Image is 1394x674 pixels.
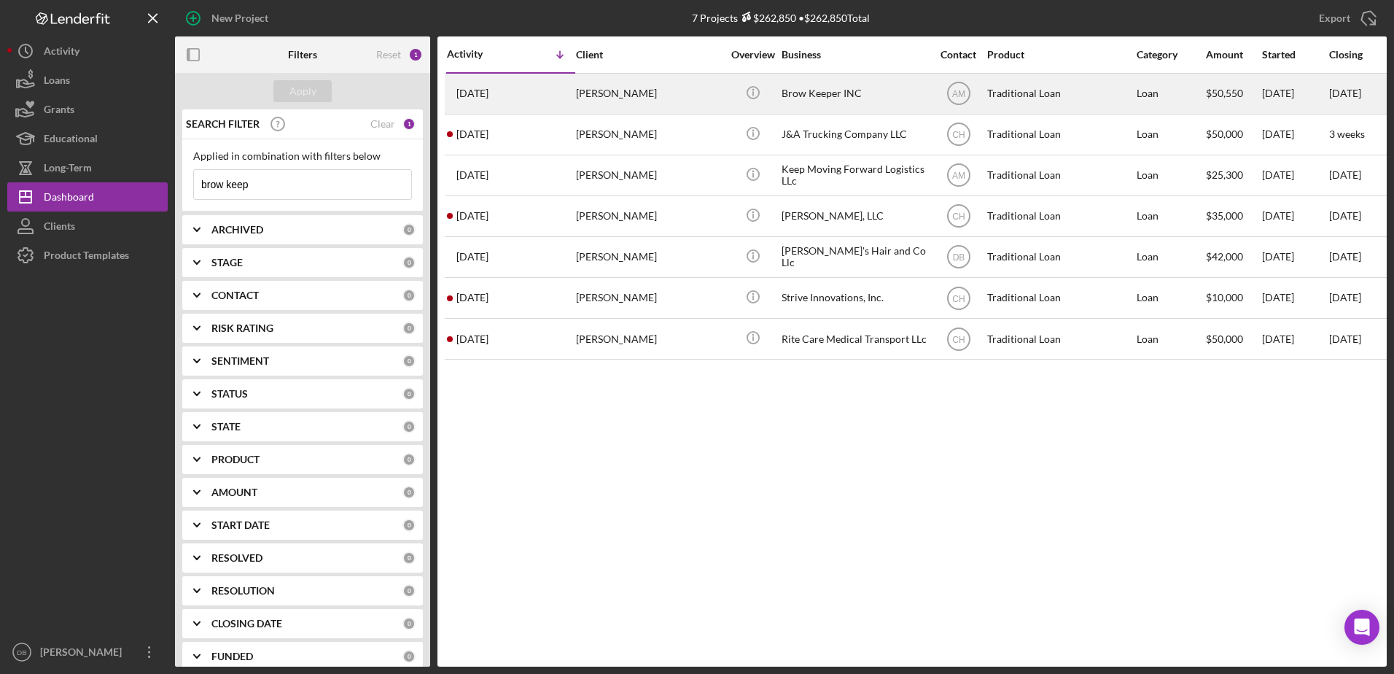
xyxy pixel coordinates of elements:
div: 0 [402,486,416,499]
span: $10,000 [1206,291,1243,303]
div: Product Templates [44,241,129,274]
button: Clients [7,212,168,241]
div: [PERSON_NAME] [576,319,722,358]
a: Long-Term [7,153,168,182]
b: ARCHIVED [211,224,263,236]
b: CLOSING DATE [211,618,282,630]
div: [PERSON_NAME] [576,279,722,317]
div: 7 Projects • $262,850 Total [692,12,870,24]
div: Traditional Loan [987,279,1133,317]
text: AM [952,171,965,181]
div: Dashboard [44,182,94,215]
div: $262,850 [738,12,796,24]
b: STATE [211,421,241,433]
text: DB [17,648,26,656]
button: Apply [273,80,332,102]
div: [DATE] [1329,88,1361,99]
div: 0 [402,453,416,466]
time: 2025-01-27 17:04 [456,292,488,303]
div: [PERSON_NAME]'s Hair and Co Llc [782,238,927,276]
span: $50,000 [1206,333,1243,345]
div: Clear [370,118,395,130]
div: 0 [402,355,416,368]
div: J&A Trucking Company LLC [782,115,927,154]
button: Loans [7,66,168,95]
button: DB[PERSON_NAME] [7,638,168,667]
div: Loan [1137,279,1204,317]
div: 0 [402,584,416,597]
b: RESOLUTION [211,585,275,597]
div: 1 [408,47,423,62]
button: Educational [7,124,168,153]
text: CH [952,130,965,140]
div: 0 [402,223,416,236]
button: Product Templates [7,241,168,270]
div: Brow Keeper INC [782,74,927,113]
div: Long-Term [44,153,92,186]
div: [PERSON_NAME], LLC [782,197,927,236]
b: CONTACT [211,290,259,301]
div: Loan [1137,115,1204,154]
text: CH [952,212,965,222]
div: Traditional Loan [987,319,1133,358]
div: Apply [289,80,316,102]
div: Overview [725,49,780,61]
b: STATUS [211,388,248,400]
time: 2025-07-30 20:41 [456,169,488,181]
b: FUNDED [211,651,253,662]
div: [PERSON_NAME] [576,156,722,195]
div: [PERSON_NAME] [36,638,131,670]
time: 2025-06-18 14:35 [456,251,488,263]
div: $50,550 [1206,74,1261,113]
b: SEARCH FILTER [186,118,260,130]
time: [DATE] [1329,209,1361,222]
div: Keep Moving Forward Logistics LLc [782,156,927,195]
button: Export [1304,4,1387,33]
text: CH [952,293,965,303]
div: 0 [402,289,416,302]
div: Amount [1206,49,1261,61]
time: 2025-09-03 19:42 [456,88,488,99]
div: 0 [402,322,416,335]
div: [DATE] [1262,74,1328,113]
div: [DATE] [1262,197,1328,236]
div: 0 [402,551,416,565]
button: New Project [175,4,283,33]
button: Dashboard [7,182,168,212]
div: 0 [402,519,416,532]
div: Educational [44,124,98,157]
div: Clients [44,212,75,244]
div: [DATE] [1262,156,1328,195]
div: [PERSON_NAME] [576,197,722,236]
div: Traditional Loan [987,197,1133,236]
div: Open Intercom Messenger [1344,610,1379,645]
button: Activity [7,36,168,66]
div: Loan [1137,197,1204,236]
time: [DATE] [1329,291,1361,303]
b: START DATE [211,519,270,531]
div: [DATE] [1262,115,1328,154]
div: Rite Care Medical Transport LLc [782,319,927,358]
time: 3 weeks [1329,128,1365,140]
div: [DATE] [1262,279,1328,317]
div: Loan [1137,74,1204,113]
time: 2025-07-17 19:58 [456,210,488,222]
div: Business [782,49,927,61]
div: Loan [1137,319,1204,358]
div: [PERSON_NAME] [576,74,722,113]
div: Loan [1137,156,1204,195]
div: Activity [44,36,79,69]
div: 0 [402,617,416,630]
b: SENTIMENT [211,355,269,367]
span: $50,000 [1206,128,1243,140]
div: [PERSON_NAME] [576,115,722,154]
b: PRODUCT [211,454,260,465]
div: 0 [402,256,416,269]
time: 2025-08-19 17:47 [456,128,488,140]
div: 0 [402,650,416,663]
